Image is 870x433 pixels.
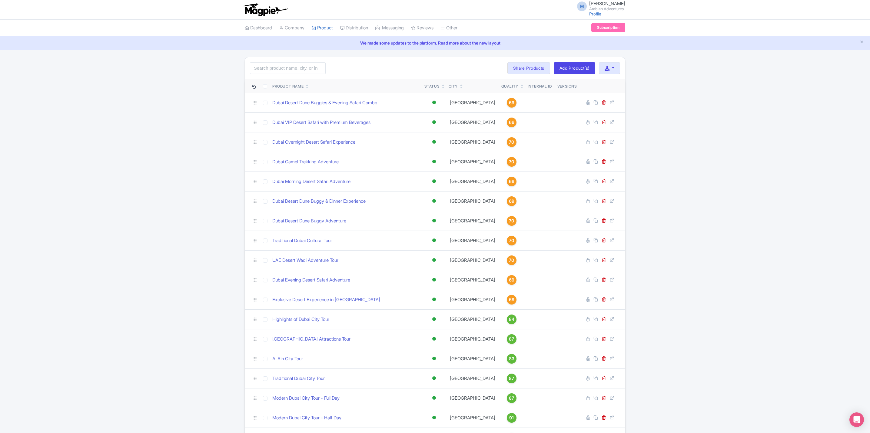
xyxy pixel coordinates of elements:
span: M [577,2,587,11]
a: Messaging [375,20,404,36]
a: Distribution [340,20,368,36]
div: Active [431,98,437,107]
a: 87 [501,374,522,383]
span: 91 [509,415,514,421]
a: Product [312,20,333,36]
div: Active [431,275,437,284]
th: Internal ID [524,79,555,93]
div: Active [431,138,437,146]
span: 66 [509,119,514,126]
a: Modern Dubai City Tour - Half Day [272,415,341,421]
div: Product Name [272,84,304,89]
span: 70 [509,218,514,224]
span: 84 [509,316,514,323]
div: Status [424,84,440,89]
span: 70 [509,139,514,145]
a: Dubai Evening Desert Safari Adventure [272,277,350,284]
a: We made some updates to the platform. Read more about the new layout [4,40,866,46]
div: Active [431,335,437,343]
span: 70 [509,237,514,244]
span: 66 [509,178,514,185]
a: Dubai Morning Desert Safari Adventure [272,178,350,185]
div: Quality [501,84,518,89]
span: 87 [509,336,514,342]
span: 87 [509,375,514,382]
span: 69 [509,99,514,106]
td: [GEOGRAPHIC_DATA] [446,368,499,388]
td: [GEOGRAPHIC_DATA] [446,290,499,309]
td: [GEOGRAPHIC_DATA] [446,309,499,329]
th: Versions [555,79,579,93]
span: 83 [509,355,514,362]
div: Active [431,177,437,186]
a: Profile [589,11,601,16]
button: Close announcement [859,39,864,46]
a: 70 [501,137,522,147]
span: 69 [509,198,514,205]
td: [GEOGRAPHIC_DATA] [446,112,499,132]
td: [GEOGRAPHIC_DATA] [446,408,499,428]
a: Dashboard [245,20,272,36]
a: 70 [501,236,522,245]
div: Active [431,354,437,363]
div: Active [431,374,437,383]
div: Active [431,295,437,304]
a: UAE Desert Wadi Adventure Tour [272,257,338,264]
a: 91 [501,413,522,423]
div: Active [431,413,437,422]
a: Company [279,20,304,36]
div: Active [431,394,437,402]
a: 69 [501,275,522,285]
a: 66 [501,118,522,127]
span: 70 [509,158,514,165]
div: Active [431,256,437,265]
td: [GEOGRAPHIC_DATA] [446,191,499,211]
a: 69 [501,98,522,108]
input: Search product name, city, or interal id [250,62,326,74]
a: Exclusive Desert Experience in [GEOGRAPHIC_DATA] [272,296,380,303]
span: 69 [509,277,514,283]
div: Active [431,157,437,166]
a: Dubai Desert Dune Buggy Adventure [272,218,346,225]
span: 70 [509,257,514,264]
a: Al Ain City Tour [272,355,303,362]
span: 68 [509,296,514,303]
a: Share Products [507,62,550,74]
td: [GEOGRAPHIC_DATA] [446,211,499,231]
td: [GEOGRAPHIC_DATA] [446,388,499,408]
td: [GEOGRAPHIC_DATA] [446,152,499,172]
td: [GEOGRAPHIC_DATA] [446,231,499,250]
a: 70 [501,157,522,167]
div: Open Intercom Messenger [849,412,864,427]
a: Traditional Dubai Cultural Tour [272,237,332,244]
td: [GEOGRAPHIC_DATA] [446,250,499,270]
div: Active [431,236,437,245]
a: 69 [501,196,522,206]
a: [GEOGRAPHIC_DATA] Attractions Tour [272,336,350,343]
div: Active [431,118,437,127]
a: Dubai Desert Dune Buggies & Evening Safari Combo [272,99,377,106]
a: 84 [501,315,522,324]
a: 70 [501,255,522,265]
span: [PERSON_NAME] [589,1,625,6]
a: 87 [501,393,522,403]
a: 83 [501,354,522,364]
td: [GEOGRAPHIC_DATA] [446,270,499,290]
a: Dubai Overnight Desert Safari Experience [272,139,355,146]
a: Add Product(s) [554,62,595,74]
a: Dubai VIP Desert Safari with Premium Beverages [272,119,370,126]
a: Highlights of Dubai City Tour [272,316,329,323]
span: 87 [509,395,514,401]
div: City [449,84,458,89]
td: [GEOGRAPHIC_DATA] [446,172,499,191]
a: 70 [501,216,522,226]
a: 87 [501,334,522,344]
a: Modern Dubai City Tour - Full Day [272,395,340,402]
a: Dubai Camel Trekking Adventure [272,158,339,165]
small: Arabian Adventures [589,7,625,11]
img: logo-ab69f6fb50320c5b225c76a69d11143b.png [242,3,289,16]
td: [GEOGRAPHIC_DATA] [446,349,499,368]
div: Active [431,315,437,324]
td: [GEOGRAPHIC_DATA] [446,132,499,152]
td: [GEOGRAPHIC_DATA] [446,329,499,349]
